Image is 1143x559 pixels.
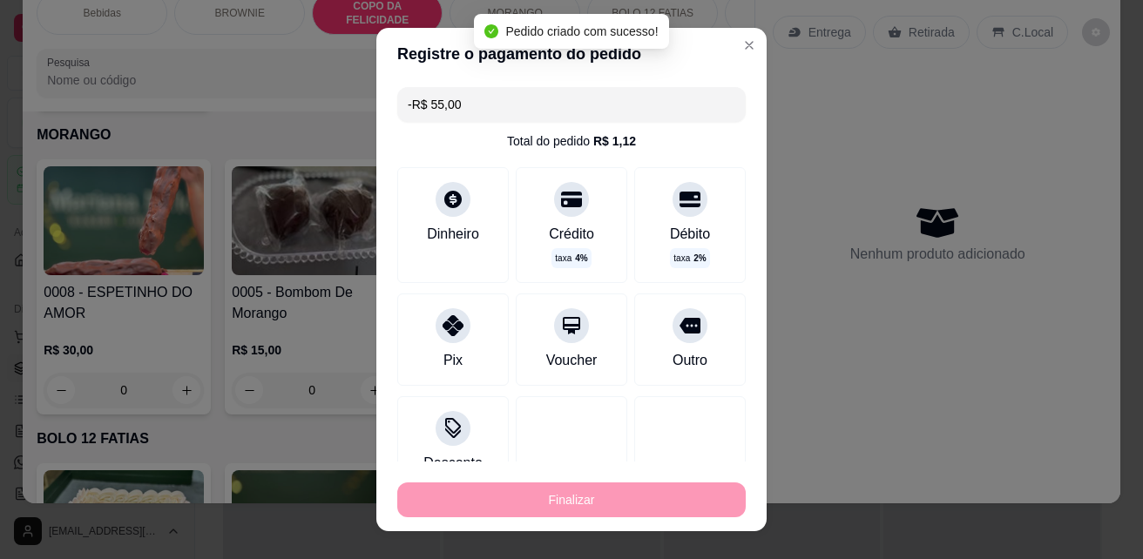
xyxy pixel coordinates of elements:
[443,350,463,371] div: Pix
[507,132,636,150] div: Total do pedido
[376,28,767,80] header: Registre o pagamento do pedido
[423,453,483,474] div: Desconto
[555,252,587,265] p: taxa
[593,132,636,150] div: R$ 1,12
[673,252,706,265] p: taxa
[549,224,594,245] div: Crédito
[484,24,498,38] span: check-circle
[427,224,479,245] div: Dinheiro
[546,350,598,371] div: Voucher
[505,24,658,38] span: Pedido criado com sucesso!
[735,31,763,59] button: Close
[673,350,707,371] div: Outro
[408,87,735,122] input: Ex.: hambúrguer de cordeiro
[670,224,710,245] div: Débito
[693,252,706,265] span: 2 %
[575,252,587,265] span: 4 %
